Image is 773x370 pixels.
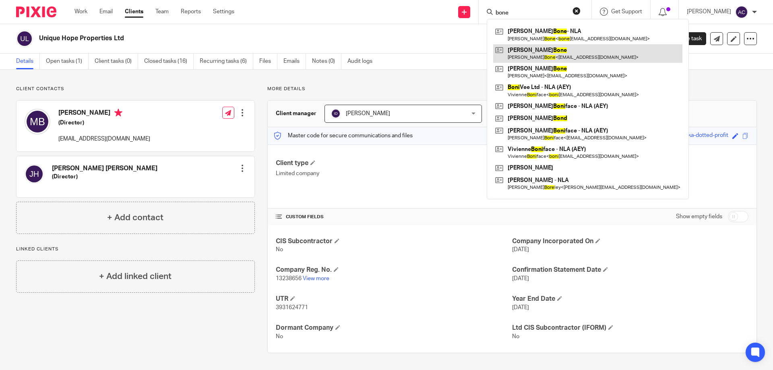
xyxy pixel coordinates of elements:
a: Work [74,8,87,16]
a: Client tasks (0) [95,54,138,69]
a: Closed tasks (16) [144,54,194,69]
img: svg%3E [735,6,748,19]
input: Search [495,10,567,17]
p: Linked clients [16,246,255,252]
button: Clear [573,7,581,15]
a: Open tasks (1) [46,54,89,69]
span: No [276,247,283,252]
h4: Dormant Company [276,324,512,332]
span: [DATE] [512,247,529,252]
span: [DATE] [512,305,529,310]
span: No [512,334,519,339]
h2: Unique Hope Properties Ltd [39,34,526,43]
h4: [PERSON_NAME] [58,109,150,119]
img: svg%3E [25,109,50,134]
span: 3931624771 [276,305,308,310]
a: Clients [125,8,143,16]
a: View more [303,276,329,281]
h4: Company Reg. No. [276,266,512,274]
h4: + Add linked client [99,270,172,283]
a: Email [99,8,113,16]
h5: (Director) [52,173,157,181]
img: svg%3E [331,109,341,118]
p: [PERSON_NAME] [687,8,731,16]
p: Client contacts [16,86,255,92]
span: 13238656 [276,276,302,281]
h5: (Director) [58,119,150,127]
p: [EMAIL_ADDRESS][DOMAIN_NAME] [58,135,150,143]
img: svg%3E [16,30,33,47]
h3: Client manager [276,110,316,118]
a: Details [16,54,40,69]
a: Audit logs [347,54,378,69]
span: [DATE] [512,276,529,281]
p: Master code for secure communications and files [274,132,413,140]
p: More details [267,86,757,92]
h4: UTR [276,295,512,303]
h4: + Add contact [107,211,163,224]
label: Show empty fields [676,213,722,221]
h4: [PERSON_NAME] [PERSON_NAME] [52,164,157,173]
a: Files [259,54,277,69]
a: Emails [283,54,306,69]
i: Primary [114,109,122,117]
span: Get Support [611,9,642,14]
a: Team [155,8,169,16]
img: svg%3E [25,164,44,184]
h4: Company Incorporated On [512,237,748,246]
span: [PERSON_NAME] [346,111,390,116]
h4: CIS Subcontractor [276,237,512,246]
h4: Confirmation Statement Date [512,266,748,274]
a: Settings [213,8,234,16]
a: Reports [181,8,201,16]
p: Limited company [276,169,512,178]
h4: Client type [276,159,512,167]
a: Notes (0) [312,54,341,69]
a: Recurring tasks (6) [200,54,253,69]
span: No [276,334,283,339]
h4: CUSTOM FIELDS [276,214,512,220]
img: Pixie [16,6,56,17]
h4: Ltd CIS Subcontractor (IFORM) [512,324,748,332]
h4: Year End Date [512,295,748,303]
